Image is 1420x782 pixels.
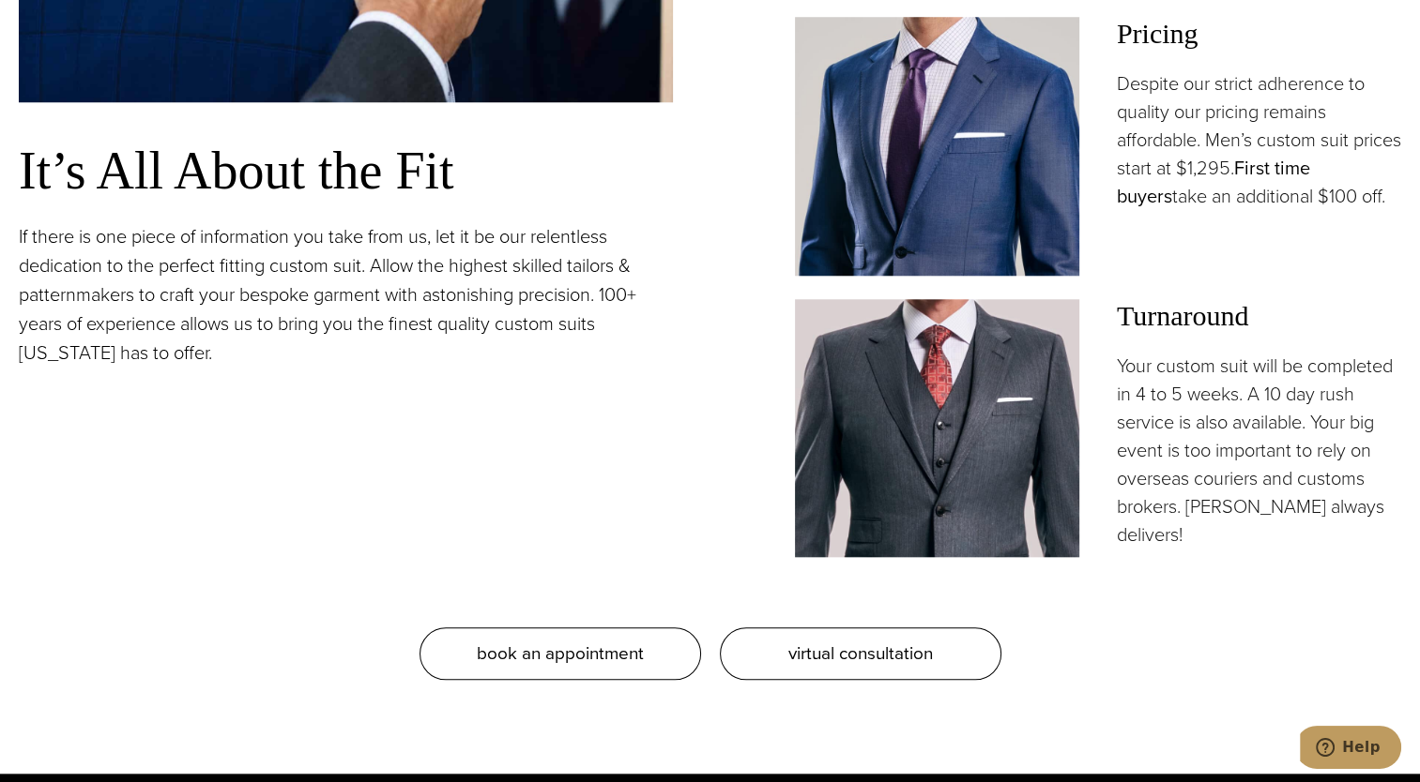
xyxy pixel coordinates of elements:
[1300,726,1401,773] iframe: Opens a widget where you can chat to one of our agents
[720,627,1001,680] a: virtual consultation
[795,299,1079,557] img: Client in vested charcoal bespoke suit with white shirt and red patterned tie.
[19,140,673,203] h3: It’s All About the Fit
[1117,154,1310,210] a: First time buyers
[795,17,1079,275] img: Client in blue solid custom made suit with white shirt and navy tie. Fabric by Scabal.
[1117,352,1401,549] p: Your custom suit will be completed in 4 to 5 weeks. A 10 day rush service is also available. Your...
[788,639,933,667] span: virtual consultation
[420,627,701,680] a: book an appointment
[1117,17,1401,51] h3: Pricing
[1117,69,1401,210] p: Despite our strict adherence to quality our pricing remains affordable. Men’s custom suit prices ...
[477,639,644,667] span: book an appointment
[19,222,673,368] p: If there is one piece of information you take from us, let it be our relentless dedication to the...
[1117,299,1401,333] h3: Turnaround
